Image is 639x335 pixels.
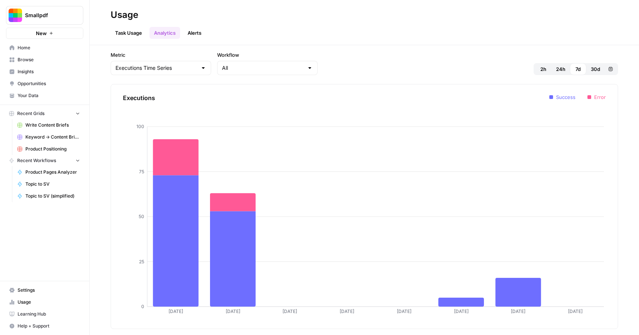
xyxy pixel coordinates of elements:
span: Settings [18,287,80,294]
a: Your Data [6,90,83,102]
a: Product Positioning [14,143,83,155]
span: Home [18,44,80,51]
tspan: 100 [136,124,144,129]
a: Keyword -> Content Brief -> Article [14,131,83,143]
a: Alerts [183,27,206,39]
a: Settings [6,284,83,296]
label: Workflow [217,51,318,59]
tspan: 50 [139,214,144,219]
span: Keyword -> Content Brief -> Article [25,134,80,140]
button: Recent Workflows [6,155,83,166]
button: Help + Support [6,320,83,332]
a: Task Usage [111,27,146,39]
span: Insights [18,68,80,75]
tspan: [DATE] [568,308,583,314]
a: Learning Hub [6,308,83,320]
input: Executions Time Series [115,64,197,72]
a: Browse [6,54,83,66]
a: Product Pages Analyzer [14,166,83,178]
li: Error [587,93,606,101]
span: Recent Grids [17,110,44,117]
tspan: [DATE] [454,308,469,314]
tspan: [DATE] [169,308,183,314]
span: Your Data [18,92,80,99]
a: Topic to SV (simplified) [14,190,83,202]
span: Smallpdf [25,12,70,19]
button: New [6,28,83,39]
span: Learning Hub [18,311,80,317]
tspan: 0 [141,304,144,309]
a: Opportunities [6,78,83,90]
tspan: [DATE] [226,308,240,314]
a: Insights [6,66,83,78]
button: 24h [552,63,570,75]
span: Product Pages Analyzer [25,169,80,176]
a: Analytics [149,27,180,39]
span: New [36,30,47,37]
span: Usage [18,299,80,305]
input: All [222,64,304,72]
span: Recent Workflows [17,157,56,164]
tspan: [DATE] [283,308,297,314]
span: 30d [591,65,600,73]
button: 30d [586,63,605,75]
span: 7d [575,65,581,73]
button: 2h [535,63,552,75]
a: Topic to SV [14,178,83,190]
tspan: [DATE] [340,308,354,314]
span: Write Content Briefs [25,122,80,128]
tspan: [DATE] [511,308,525,314]
a: Write Content Briefs [14,119,83,131]
span: Help + Support [18,323,80,329]
span: Topic to SV (simplified) [25,193,80,199]
a: Usage [6,296,83,308]
button: Recent Grids [6,108,83,119]
span: Product Positioning [25,146,80,152]
tspan: 75 [139,169,144,174]
span: Opportunities [18,80,80,87]
span: Topic to SV [25,181,80,187]
button: Workspace: Smallpdf [6,6,83,25]
span: Browse [18,56,80,63]
li: Success [549,93,575,101]
img: Smallpdf Logo [9,9,22,22]
tspan: 25 [139,259,144,264]
label: Metric [111,51,211,59]
span: 2h [540,65,546,73]
a: Home [6,42,83,54]
tspan: [DATE] [397,308,411,314]
div: Usage [111,9,138,21]
span: 24h [556,65,565,73]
